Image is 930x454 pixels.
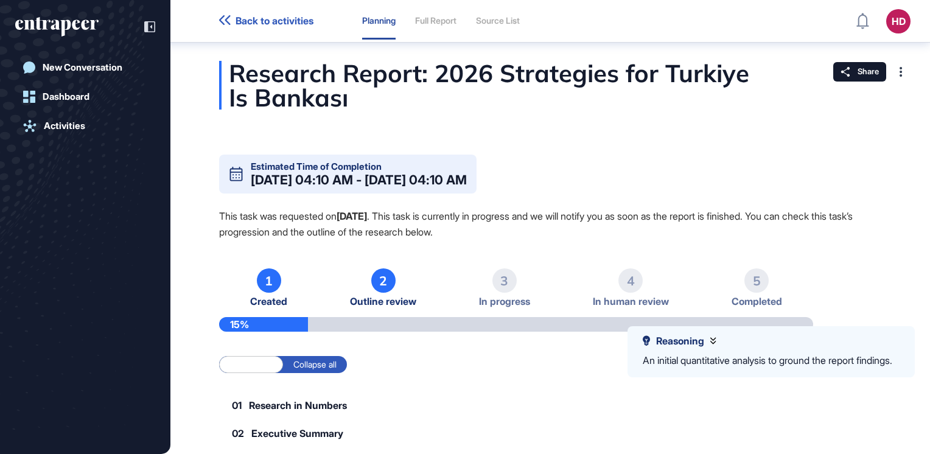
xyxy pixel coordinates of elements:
[15,85,155,109] a: Dashboard
[257,268,281,293] div: 1
[492,268,517,293] div: 3
[251,173,467,186] div: [DATE] 04:10 AM - [DATE] 04:10 AM
[362,16,396,26] div: Planning
[337,210,367,222] strong: [DATE]
[44,120,85,131] div: Activities
[219,61,881,110] div: Research Report: 2026 Strategies for Turkiye Is Bankası
[415,16,456,26] div: Full Report
[43,62,122,73] div: New Conversation
[249,400,347,410] span: Research in Numbers
[744,268,769,293] div: 5
[15,17,99,37] div: entrapeer-logo
[371,268,396,293] div: 2
[15,55,155,80] a: New Conversation
[219,15,313,27] a: Back to activities
[643,353,892,369] div: An initial quantitative analysis to ground the report findings.
[350,296,416,307] span: Outline review
[15,114,155,138] a: Activities
[232,428,244,438] span: 02
[618,268,643,293] div: 4
[232,400,242,410] span: 01
[732,296,782,307] span: Completed
[656,335,704,347] span: Reasoning
[219,356,283,373] label: Expand all
[251,162,382,171] div: Estimated Time of Completion
[858,67,879,77] span: Share
[886,9,911,33] button: HD
[236,15,313,27] span: Back to activities
[476,16,520,26] div: Source List
[283,356,347,373] label: Collapse all
[479,296,530,307] span: In progress
[251,428,343,438] span: Executive Summary
[43,91,89,102] div: Dashboard
[250,296,287,307] span: Created
[219,317,308,332] div: 15%
[219,208,881,240] p: This task was requested on . This task is currently in progress and we will notify you as soon as...
[593,296,669,307] span: In human review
